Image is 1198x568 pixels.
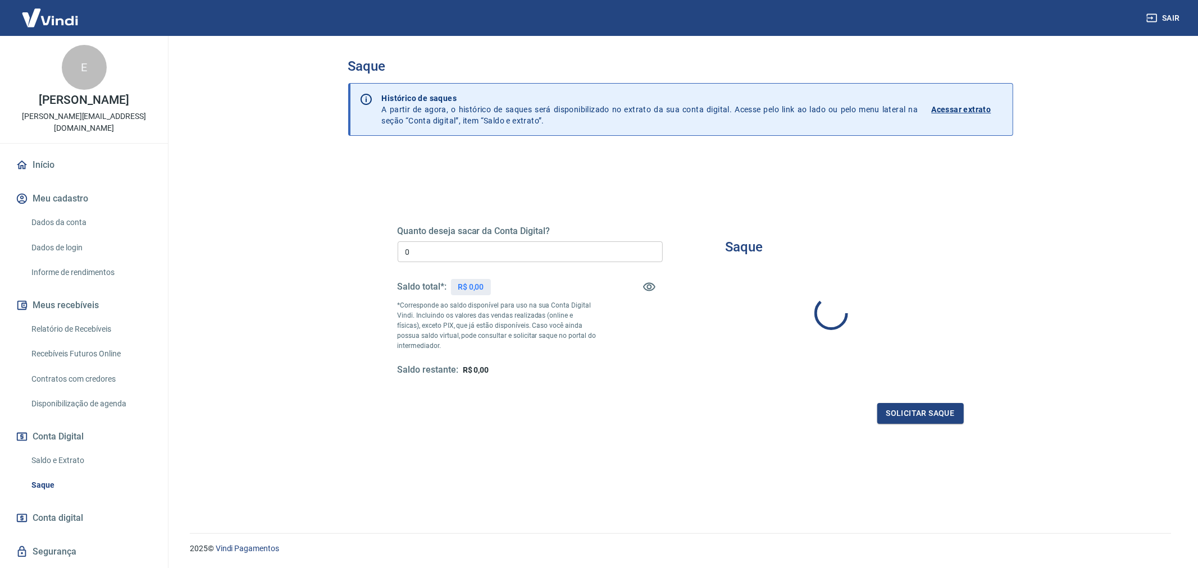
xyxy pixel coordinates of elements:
[932,93,1004,126] a: Acessar extrato
[13,539,154,564] a: Segurança
[13,506,154,530] a: Conta digital
[398,300,596,351] p: *Corresponde ao saldo disponível para uso na sua Conta Digital Vindi. Incluindo os valores das ve...
[13,1,86,35] img: Vindi
[39,94,129,106] p: [PERSON_NAME]
[1144,8,1185,29] button: Sair
[13,153,154,177] a: Início
[13,293,154,318] button: Meus recebíveis
[216,544,279,553] a: Vindi Pagamentos
[190,543,1171,555] p: 2025 ©
[398,281,447,292] h5: Saldo total*:
[27,474,154,497] a: Saque
[27,211,154,234] a: Dados da conta
[398,364,458,376] h5: Saldo restante:
[382,93,918,104] p: Histórico de saques
[382,93,918,126] p: A partir de agora, o histórico de saques será disponibilizado no extrato da sua conta digital. Ac...
[932,104,991,115] p: Acessar extrato
[458,281,484,293] p: R$ 0,00
[27,236,154,259] a: Dados de login
[398,226,663,237] h5: Quanto deseja sacar da Conta Digital?
[27,368,154,391] a: Contratos com credores
[27,261,154,284] a: Informe de rendimentos
[13,186,154,211] button: Meu cadastro
[27,318,154,341] a: Relatório de Recebíveis
[27,342,154,365] a: Recebíveis Futuros Online
[27,392,154,415] a: Disponibilização de agenda
[62,45,107,90] div: E
[877,403,964,424] button: Solicitar saque
[9,111,159,134] p: [PERSON_NAME][EMAIL_ADDRESS][DOMAIN_NAME]
[726,239,763,255] h3: Saque
[13,424,154,449] button: Conta Digital
[463,365,489,374] span: R$ 0,00
[33,510,83,526] span: Conta digital
[348,58,1013,74] h3: Saque
[27,449,154,472] a: Saldo e Extrato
